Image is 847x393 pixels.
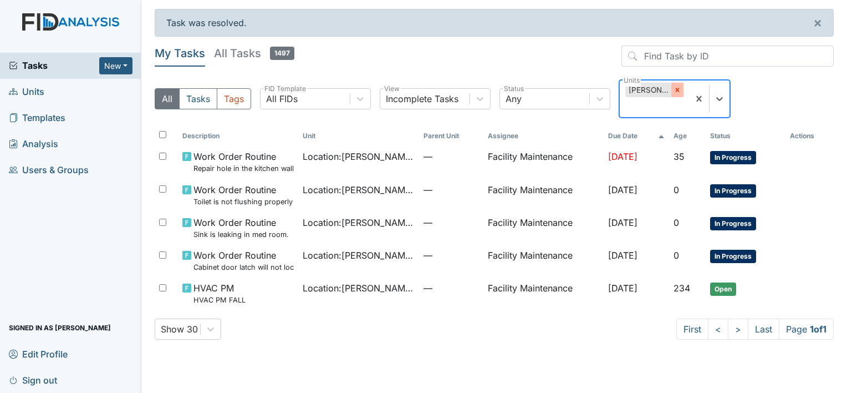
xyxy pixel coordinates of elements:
span: [DATE] [608,250,637,261]
small: HVAC PM FALL [193,295,246,305]
div: Incomplete Tasks [386,92,458,105]
span: Work Order Routine Sink is leaking in med room. [193,216,289,240]
span: Signed in as [PERSON_NAME] [9,319,111,336]
span: Location : [PERSON_NAME]. ICF [303,183,415,196]
h5: All Tasks [214,46,294,61]
td: Facility Maintenance [483,244,604,277]
span: 0 [673,184,679,195]
td: Facility Maintenance [483,277,604,310]
span: HVAC PM HVAC PM FALL [193,281,246,305]
span: — [423,183,479,196]
div: [PERSON_NAME]. ICF [625,83,671,97]
span: — [423,216,479,229]
small: Toilet is not flushing properly in HC bathroom. [193,196,294,207]
span: In Progress [710,184,756,198]
span: — [423,150,479,163]
span: 0 [673,217,679,228]
span: 1497 [270,47,294,60]
a: Tasks [9,59,99,72]
span: 35 [673,151,685,162]
th: Toggle SortBy [298,127,419,145]
span: Work Order Routine Repair hole in the kitchen wall. [193,150,294,174]
input: Find Task by ID [621,46,834,67]
h5: My Tasks [155,46,205,61]
th: Assignee [483,127,604,145]
a: Last [748,319,779,340]
button: Tasks [179,88,217,109]
th: Toggle SortBy [604,127,669,145]
button: All [155,88,180,109]
span: Location : [PERSON_NAME]. ICF [303,249,415,262]
span: Page [779,319,834,340]
span: 0 [673,250,679,261]
small: Sink is leaking in med room. [193,229,289,240]
span: 234 [673,283,690,294]
div: Show 30 [161,323,198,336]
th: Actions [785,127,834,145]
th: Toggle SortBy [178,127,299,145]
small: Repair hole in the kitchen wall. [193,163,294,174]
span: Templates [9,109,65,127]
span: Edit Profile [9,345,68,362]
div: Task was resolved. [155,9,834,37]
span: [DATE] [608,151,637,162]
div: Type filter [155,88,251,109]
td: Facility Maintenance [483,179,604,211]
td: Facility Maintenance [483,145,604,178]
span: In Progress [710,151,756,164]
div: Any [506,92,522,105]
a: > [728,319,748,340]
th: Toggle SortBy [706,127,785,145]
span: Open [710,283,736,296]
span: [DATE] [608,184,637,195]
th: Toggle SortBy [419,127,483,145]
button: × [802,9,833,36]
span: — [423,281,479,295]
span: Users & Groups [9,162,89,179]
a: < [708,319,728,340]
a: First [676,319,708,340]
button: New [99,57,132,74]
span: Work Order Routine Cabinet door latch will not lock. [193,249,294,273]
span: [DATE] [608,217,637,228]
div: All FIDs [266,92,298,105]
strong: 1 of 1 [810,324,826,335]
button: Tags [217,88,251,109]
td: Facility Maintenance [483,211,604,244]
span: Location : [PERSON_NAME]. ICF [303,281,415,295]
span: [DATE] [608,283,637,294]
span: Location : [PERSON_NAME]. ICF [303,150,415,163]
small: Cabinet door latch will not lock. [193,262,294,273]
span: × [813,14,822,31]
span: In Progress [710,250,756,263]
span: Units [9,83,44,100]
span: Location : [PERSON_NAME]. ICF [303,216,415,229]
span: In Progress [710,217,756,230]
input: Toggle All Rows Selected [159,131,166,138]
span: Analysis [9,135,58,153]
span: — [423,249,479,262]
span: Work Order Routine Toilet is not flushing properly in HC bathroom. [193,183,294,207]
nav: task-pagination [676,319,834,340]
th: Toggle SortBy [669,127,706,145]
span: Sign out [9,371,57,389]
